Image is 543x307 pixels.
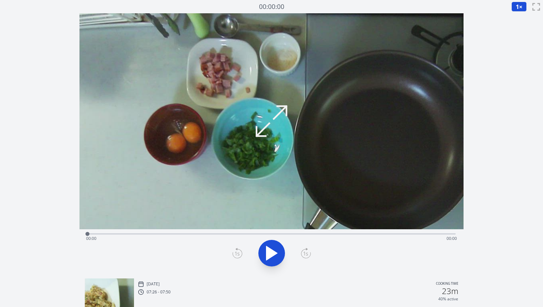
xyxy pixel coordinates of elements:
[438,296,458,302] p: 40% active
[259,2,284,12] a: 00:00:00
[442,287,458,295] h2: 23m
[516,3,519,11] span: 1
[436,281,458,287] p: Cooking time
[447,236,457,241] span: 00:00
[147,281,160,287] p: [DATE]
[511,2,527,12] button: 1×
[147,289,171,295] p: 07:26 - 07:50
